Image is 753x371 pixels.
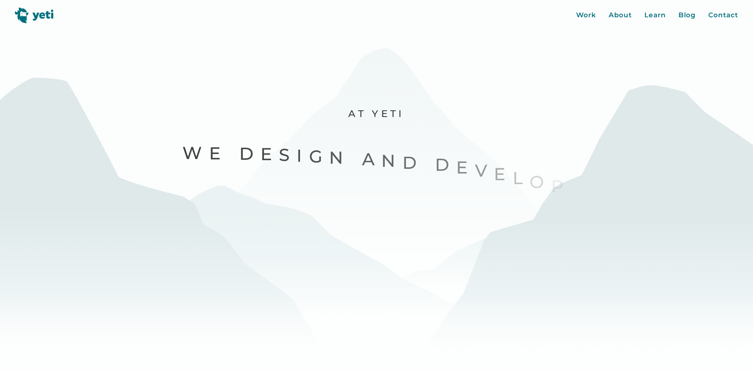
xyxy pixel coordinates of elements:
[576,10,596,20] a: Work
[182,142,209,164] span: W
[609,10,632,20] a: About
[209,142,228,164] span: e
[708,10,738,20] a: Contact
[513,167,530,189] span: l
[151,108,602,120] p: At Yeti
[529,171,551,193] span: o
[551,175,571,197] span: p
[678,10,696,20] a: Blog
[15,7,54,23] img: Yeti logo
[644,10,666,20] a: Learn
